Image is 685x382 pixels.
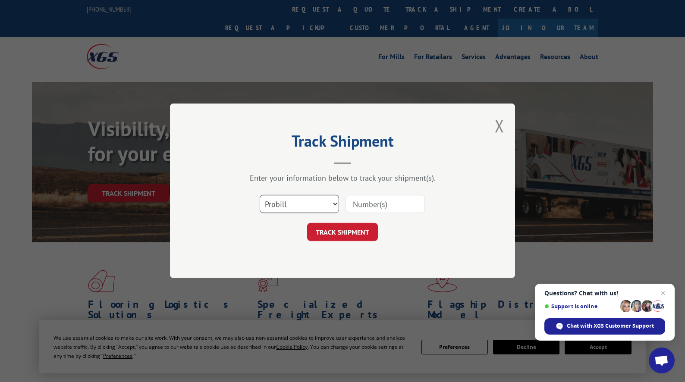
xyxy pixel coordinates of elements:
div: Open chat [649,348,675,373]
button: TRACK SHIPMENT [307,223,378,241]
input: Number(s) [346,195,425,213]
span: Close chat [658,288,668,298]
span: Chat with XGS Customer Support [567,322,654,330]
span: Support is online [544,303,617,310]
div: Chat with XGS Customer Support [544,318,665,335]
h2: Track Shipment [213,135,472,151]
button: Close modal [495,114,504,137]
span: Questions? Chat with us! [544,290,665,297]
div: Enter your information below to track your shipment(s). [213,173,472,183]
